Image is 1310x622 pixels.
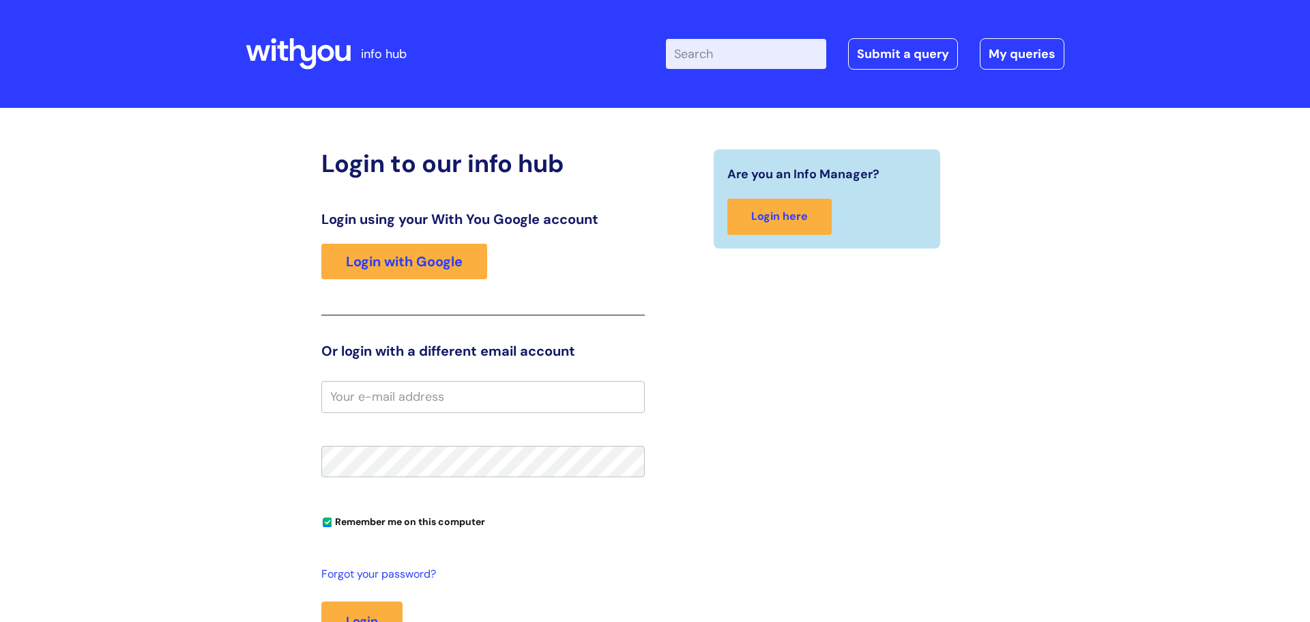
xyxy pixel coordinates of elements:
a: Login with Google [321,244,487,279]
input: Remember me on this computer [323,518,332,527]
a: Submit a query [848,38,958,70]
a: My queries [980,38,1064,70]
a: Forgot your password? [321,565,638,584]
div: You can uncheck this option if you're logging in from a shared device [321,510,645,532]
input: Search [666,39,826,69]
h3: Or login with a different email account [321,343,645,359]
p: info hub [361,43,407,65]
label: Remember me on this computer [321,513,485,528]
h2: Login to our info hub [321,149,645,178]
input: Your e-mail address [321,381,645,412]
h3: Login using your With You Google account [321,211,645,227]
span: Are you an Info Manager? [727,163,879,185]
a: Login here [727,199,832,235]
